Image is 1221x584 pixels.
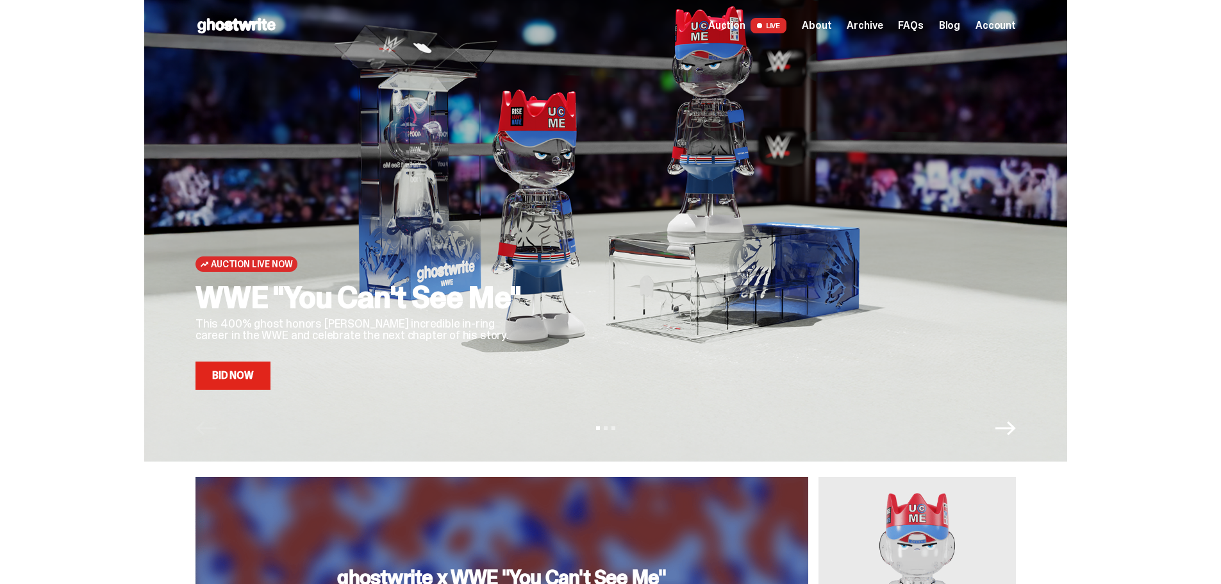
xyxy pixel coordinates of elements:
span: Auction Live Now [211,259,292,269]
a: Bid Now [195,362,270,390]
span: LIVE [751,18,787,33]
a: About [802,21,831,31]
span: Auction [708,21,745,31]
button: Next [995,418,1016,438]
h2: WWE "You Can't See Me" [195,282,529,313]
a: Archive [847,21,883,31]
button: View slide 1 [596,426,600,430]
a: Account [976,21,1016,31]
a: Blog [939,21,960,31]
button: View slide 2 [604,426,608,430]
a: Auction LIVE [708,18,786,33]
button: View slide 3 [611,426,615,430]
p: This 400% ghost honors [PERSON_NAME] incredible in-ring career in the WWE and celebrate the next ... [195,318,529,341]
a: FAQs [898,21,923,31]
